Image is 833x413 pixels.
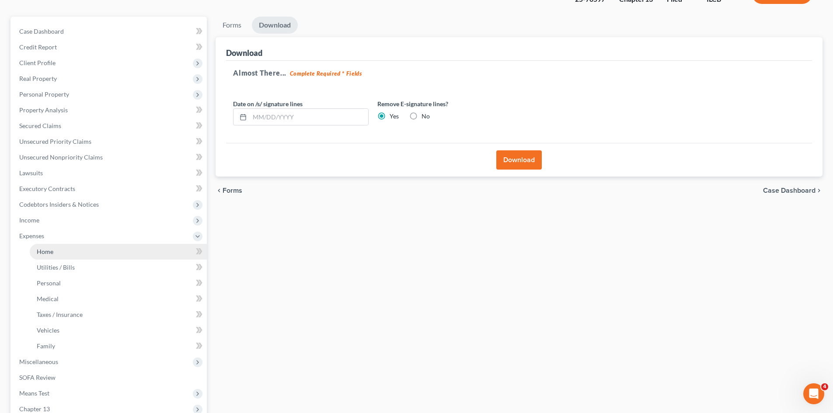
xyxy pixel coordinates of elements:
span: Home [37,248,53,255]
a: Unsecured Nonpriority Claims [12,149,207,165]
a: Case Dashboard chevron_right [763,187,823,194]
span: Credit Report [19,43,57,51]
h5: Almost There... [233,68,805,78]
a: Taxes / Insurance [30,307,207,323]
label: Remove E-signature lines? [377,99,513,108]
i: chevron_right [816,187,823,194]
span: Case Dashboard [763,187,816,194]
span: Utilities / Bills [37,264,75,271]
span: Forms [223,187,242,194]
input: MM/DD/YYYY [250,109,368,125]
span: Case Dashboard [19,28,64,35]
span: Personal Property [19,90,69,98]
a: Unsecured Priority Claims [12,134,207,149]
a: Lawsuits [12,165,207,181]
a: SOFA Review [12,370,207,385]
a: Property Analysis [12,102,207,118]
span: Expenses [19,232,44,239]
span: Unsecured Nonpriority Claims [19,153,103,161]
label: No [422,112,430,121]
span: Family [37,342,55,350]
a: Utilities / Bills [30,260,207,275]
a: Personal [30,275,207,291]
a: Family [30,338,207,354]
span: Property Analysis [19,106,68,114]
i: chevron_left [216,187,223,194]
span: SOFA Review [19,374,56,381]
a: Forms [216,17,248,34]
label: Date on /s/ signature lines [233,99,303,108]
button: chevron_left Forms [216,187,254,194]
span: Secured Claims [19,122,61,129]
a: Home [30,244,207,260]
span: Vehicles [37,326,59,334]
a: Secured Claims [12,118,207,134]
span: Means Test [19,389,49,397]
span: Taxes / Insurance [37,311,83,318]
button: Download [496,150,542,170]
span: Chapter 13 [19,405,50,413]
span: Client Profile [19,59,56,66]
span: Executory Contracts [19,185,75,192]
strong: Complete Required * Fields [290,70,362,77]
div: Download [226,48,262,58]
a: Case Dashboard [12,24,207,39]
span: Personal [37,279,61,287]
span: Lawsuits [19,169,43,177]
a: Vehicles [30,323,207,338]
span: 4 [821,383,828,390]
span: Unsecured Priority Claims [19,138,91,145]
label: Yes [390,112,399,121]
a: Credit Report [12,39,207,55]
iframe: Intercom live chat [803,383,824,404]
span: Miscellaneous [19,358,58,365]
span: Codebtors Insiders & Notices [19,201,99,208]
span: Medical [37,295,59,302]
a: Medical [30,291,207,307]
a: Download [252,17,298,34]
span: Real Property [19,75,57,82]
span: Income [19,216,39,224]
a: Executory Contracts [12,181,207,197]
